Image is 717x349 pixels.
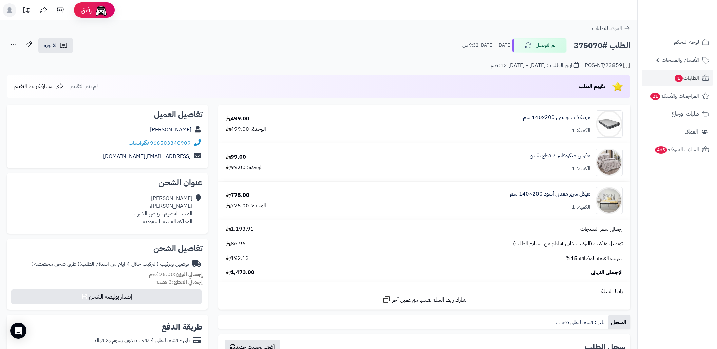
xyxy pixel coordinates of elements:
span: 21 [650,93,660,100]
a: 966503340909 [150,139,191,147]
div: الوحدة: 499.00 [226,125,266,133]
a: تحديثات المنصة [18,3,35,19]
h2: عنوان الشحن [12,179,203,187]
a: السلات المتروكة465 [642,142,713,158]
span: شارك رابط السلة نفسها مع عميل آخر [392,296,466,304]
span: لم يتم التقييم [70,82,98,90]
div: الكمية: 1 [572,203,590,211]
span: السلات المتروكة [654,145,699,155]
img: 1752909048-1-90x90.jpg [596,149,622,176]
div: رابط السلة [221,288,628,295]
div: 499.00 [226,115,249,123]
div: الكمية: 1 [572,127,590,135]
span: رفيق [81,6,92,14]
a: [PERSON_NAME] [150,126,191,134]
span: ضريبة القيمة المضافة 15% [566,254,623,262]
a: المراجعات والأسئلة21 [642,88,713,104]
a: العودة للطلبات [592,24,630,33]
a: هيكل سرير معدني أسود 200×140 سم [510,190,590,198]
div: [PERSON_NAME] [PERSON_NAME]، المجد القصيم ، رياض الخبراء المملكة العربية السعودية [134,194,192,225]
div: تابي - قسّمها على 4 دفعات بدون رسوم ولا فوائد [94,336,190,344]
span: 465 [655,146,667,154]
span: 1,473.00 [226,269,254,276]
div: توصيل وتركيب (التركيب خلال 4 ايام من استلام الطلب) [31,260,189,268]
div: الوحدة: 775.00 [226,202,266,210]
img: 1702551583-26-90x90.jpg [596,110,622,138]
div: Open Intercom Messenger [10,323,26,339]
span: ( طرق شحن مخصصة ) [31,260,79,268]
a: شارك رابط السلة نفسها مع عميل آخر [382,295,466,304]
span: مشاركة رابط التقييم [14,82,53,90]
h2: تفاصيل الشحن [12,244,203,252]
span: توصيل وتركيب (التركيب خلال 4 ايام من استلام الطلب) [513,240,623,248]
button: إصدار بوليصة الشحن [11,289,202,304]
span: المراجعات والأسئلة [650,91,699,101]
img: ai-face.png [94,3,108,17]
div: تاريخ الطلب : [DATE] - [DATE] 6:12 م [491,62,579,69]
a: واتساب [129,139,149,147]
div: الكمية: 1 [572,165,590,173]
a: مفرش ميكروفايبر 7 قطع نفرين [530,152,590,160]
a: الطلبات1 [642,70,713,86]
div: الوحدة: 99.00 [226,164,263,171]
span: 192.13 [226,254,249,262]
strong: إجمالي القطع: [172,278,203,286]
button: تم التوصيل [512,38,567,53]
small: 3 قطعة [156,278,203,286]
h2: طريقة الدفع [162,323,203,331]
div: 775.00 [226,191,249,199]
span: لوحة التحكم [674,37,699,47]
a: السجل [608,315,630,329]
a: طلبات الإرجاع [642,106,713,122]
span: 1 [675,75,683,82]
a: مرتبة ذات نوابض 140x200 سم [523,114,590,121]
a: مشاركة رابط التقييم [14,82,64,90]
a: [EMAIL_ADDRESS][DOMAIN_NAME] [103,152,191,160]
a: الفاتورة [38,38,73,53]
small: [DATE] - [DATE] 9:32 ص [462,42,511,49]
a: العملاء [642,124,713,140]
span: الفاتورة [44,41,58,49]
span: العملاء [685,127,698,137]
span: تقييم الطلب [579,82,605,90]
span: إجمالي سعر المنتجات [580,225,623,233]
span: الأقسام والمنتجات [662,55,699,65]
strong: إجمالي الوزن: [174,270,203,279]
div: 99.00 [226,153,246,161]
a: لوحة التحكم [642,34,713,50]
small: 25.00 كجم [149,270,203,279]
span: 86.96 [226,240,246,248]
span: طلبات الإرجاع [672,109,699,119]
span: الإجمالي النهائي [591,269,623,276]
span: 1,193.91 [226,225,254,233]
img: 1754548311-010101030003-90x90.jpg [596,187,622,214]
h2: تفاصيل العميل [12,110,203,118]
span: الطلبات [674,73,699,83]
a: تابي : قسمها على دفعات [553,315,608,329]
h2: الطلب #375070 [574,39,630,53]
div: POS-NT/23859 [585,62,630,70]
span: العودة للطلبات [592,24,622,33]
